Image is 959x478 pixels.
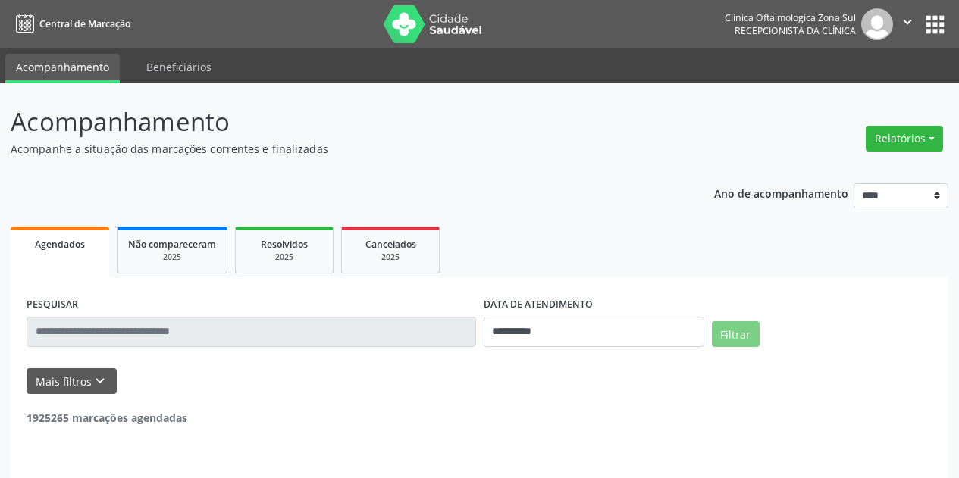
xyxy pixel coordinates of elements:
[11,103,667,141] p: Acompanhamento
[128,251,216,263] div: 2025
[712,321,760,347] button: Filtrar
[922,11,948,38] button: apps
[39,17,130,30] span: Central de Marcação
[128,238,216,251] span: Não compareceram
[11,11,130,36] a: Central de Marcação
[136,54,222,80] a: Beneficiários
[735,24,856,37] span: Recepcionista da clínica
[725,11,856,24] div: Clinica Oftalmologica Zona Sul
[353,251,428,263] div: 2025
[27,368,117,395] button: Mais filtroskeyboard_arrow_down
[899,14,916,30] i: 
[11,141,667,157] p: Acompanhe a situação das marcações correntes e finalizadas
[714,183,848,202] p: Ano de acompanhamento
[35,238,85,251] span: Agendados
[92,373,108,389] i: keyboard_arrow_down
[484,293,593,317] label: DATA DE ATENDIMENTO
[5,54,120,83] a: Acompanhamento
[866,126,943,152] button: Relatórios
[27,411,187,425] strong: 1925265 marcações agendadas
[261,238,308,251] span: Resolvidos
[365,238,416,251] span: Cancelados
[27,293,78,317] label: PESQUISAR
[861,8,893,40] img: img
[893,8,922,40] button: 
[246,251,322,263] div: 2025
